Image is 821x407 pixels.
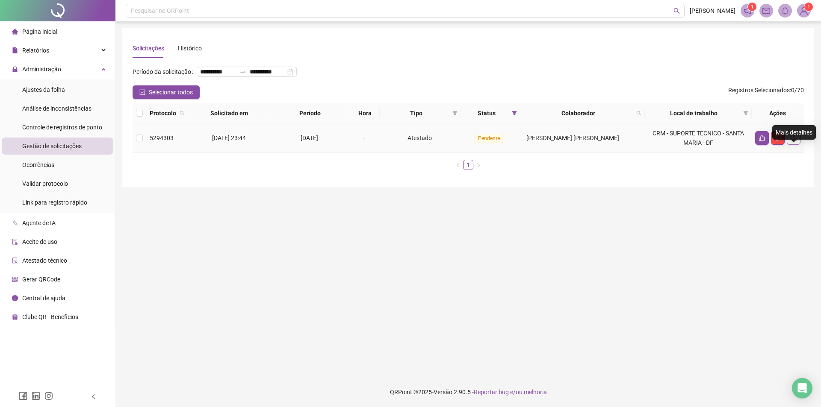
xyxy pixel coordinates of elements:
[690,6,735,15] span: [PERSON_NAME]
[755,108,800,118] div: Ações
[22,47,49,54] span: Relatórios
[473,160,484,170] li: Próxima página
[383,108,449,118] span: Tipo
[363,135,365,141] span: -
[510,107,519,120] span: filter
[22,199,87,206] span: Link para registro rápido
[408,135,432,141] span: Atestado
[212,135,246,141] span: [DATE] 23:44
[91,394,97,400] span: left
[12,276,18,282] span: qrcode
[772,125,816,140] div: Mais detalhes
[22,143,82,149] span: Gestão de solicitações
[239,68,246,75] span: swap-right
[473,160,484,170] button: right
[133,65,197,79] label: Período da solicitação
[180,111,185,116] span: search
[239,68,246,75] span: to
[728,87,790,94] span: Registros Selecionados
[22,220,56,226] span: Agente de IA
[635,107,643,120] span: search
[188,103,270,123] th: Solicitado em
[12,258,18,264] span: solution
[44,392,53,400] span: instagram
[22,257,67,264] span: Atestado técnico
[673,8,680,14] span: search
[743,111,748,116] span: filter
[744,7,751,15] span: notification
[451,107,459,120] span: filter
[150,108,176,118] span: Protocolo
[19,392,27,400] span: facebook
[748,3,756,11] sup: 1
[645,123,752,153] td: CRM - SUPORTE TECNICO - SANTA MARIA - DF
[728,85,804,99] span: : 0 / 70
[22,180,68,187] span: Validar protocolo
[648,108,740,118] span: Local de trabalho
[149,88,193,97] span: Selecionar todos
[792,378,812,398] div: Open Intercom Messenger
[22,276,60,283] span: Gerar QRCode
[22,105,92,112] span: Análise de inconsistências
[464,108,508,118] span: Status
[22,86,65,93] span: Ajustes da folha
[751,4,754,10] span: 1
[804,3,813,11] sup: Atualize o seu contato no menu Meus Dados
[453,160,463,170] button: left
[807,4,810,10] span: 1
[526,135,619,141] span: [PERSON_NAME] [PERSON_NAME]
[434,389,452,395] span: Versão
[150,135,174,141] span: 5294303
[762,7,770,15] span: mail
[453,160,463,170] li: Página anterior
[759,135,765,141] span: like
[455,163,461,168] span: left
[133,44,164,53] div: Solicitações
[476,163,481,168] span: right
[139,89,145,95] span: check-square
[12,295,18,301] span: info-circle
[22,238,57,245] span: Aceite de uso
[22,66,61,73] span: Administração
[636,111,641,116] span: search
[12,47,18,53] span: file
[12,239,18,245] span: audit
[270,103,350,123] th: Período
[12,314,18,320] span: gift
[464,160,473,170] a: 1
[22,295,65,302] span: Central de ajuda
[524,108,633,118] span: Colaborador
[797,4,810,17] img: 94452
[741,107,750,120] span: filter
[474,389,547,395] span: Reportar bug e/ou melhoria
[178,107,186,120] span: search
[301,135,318,141] span: [DATE]
[512,111,517,116] span: filter
[12,29,18,35] span: home
[452,111,458,116] span: filter
[22,28,57,35] span: Página inicial
[22,161,54,168] span: Ocorrências
[133,85,200,99] button: Selecionar todos
[781,7,789,15] span: bell
[22,313,78,320] span: Clube QR - Beneficios
[12,66,18,72] span: lock
[115,377,821,407] footer: QRPoint © 2025 - 2.90.5 -
[32,392,40,400] span: linkedin
[350,103,380,123] th: Hora
[22,124,102,131] span: Controle de registros de ponto
[178,44,202,53] div: Histórico
[475,134,503,143] span: Pendente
